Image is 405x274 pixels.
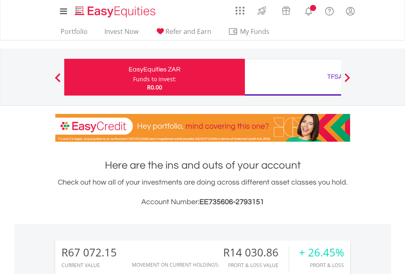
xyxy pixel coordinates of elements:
[73,5,159,18] img: EasyEquities_Logo.png
[299,247,344,258] div: + 26.45%
[230,2,250,15] a: AppsGrid
[61,263,117,268] div: CURRENT VALUE
[152,27,215,40] a: Refer and Earn
[298,2,319,18] a: Notifications
[279,4,293,17] img: vouchers-v2.svg
[319,2,340,18] a: FAQ's and Support
[147,83,162,91] span: R0.00
[165,27,211,36] span: Refer and Earn
[55,177,350,208] div: Check out how all of your investments are doing across different asset classes you hold.
[235,6,244,15] img: grid-menu-icon.svg
[228,26,282,37] span: My Funds
[255,4,269,17] img: thrive-v2.svg
[274,2,298,17] a: Vouchers
[223,247,289,258] div: R14 030.86
[55,158,350,173] h1: Here are the ins and outs of your account
[101,27,142,40] a: Invest Now
[61,247,117,258] div: R67 072.15
[50,77,66,85] button: Previous
[340,2,361,20] a: My Profile
[55,114,350,142] img: EasyCredit Promotion Banner
[133,75,176,83] div: Funds to invest:
[69,64,240,75] div: EasyEquities ZAR
[223,263,289,268] div: Profit & Loss Value
[339,77,355,85] button: Next
[57,27,91,40] a: Portfolio
[299,263,344,268] div: Profit & Loss
[199,198,264,206] span: EE735606-2793151
[72,2,159,18] a: Home page
[55,196,350,208] h3: Account Number:
[132,262,219,267] div: Movement on Current Holdings:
